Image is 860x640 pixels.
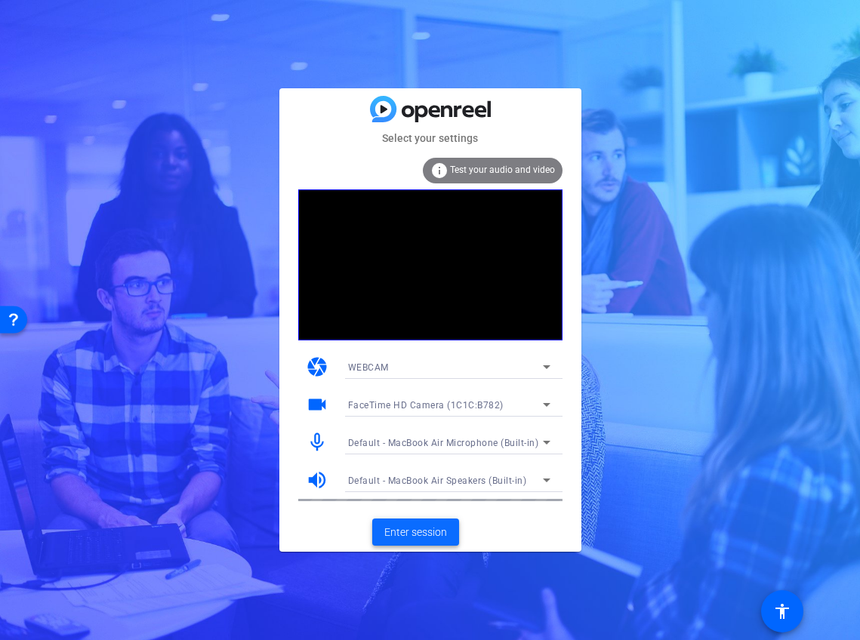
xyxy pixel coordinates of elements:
[348,400,504,411] span: FaceTime HD Camera (1C1C:B782)
[348,438,539,448] span: Default - MacBook Air Microphone (Built-in)
[430,162,448,180] mat-icon: info
[372,518,459,546] button: Enter session
[348,362,389,373] span: WEBCAM
[450,165,555,175] span: Test your audio and video
[773,602,791,620] mat-icon: accessibility
[370,96,491,122] img: blue-gradient.svg
[306,431,328,454] mat-icon: mic_none
[348,475,527,486] span: Default - MacBook Air Speakers (Built-in)
[279,130,581,146] mat-card-subtitle: Select your settings
[306,469,328,491] mat-icon: volume_up
[306,393,328,416] mat-icon: videocam
[306,355,328,378] mat-icon: camera
[384,525,447,540] span: Enter session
